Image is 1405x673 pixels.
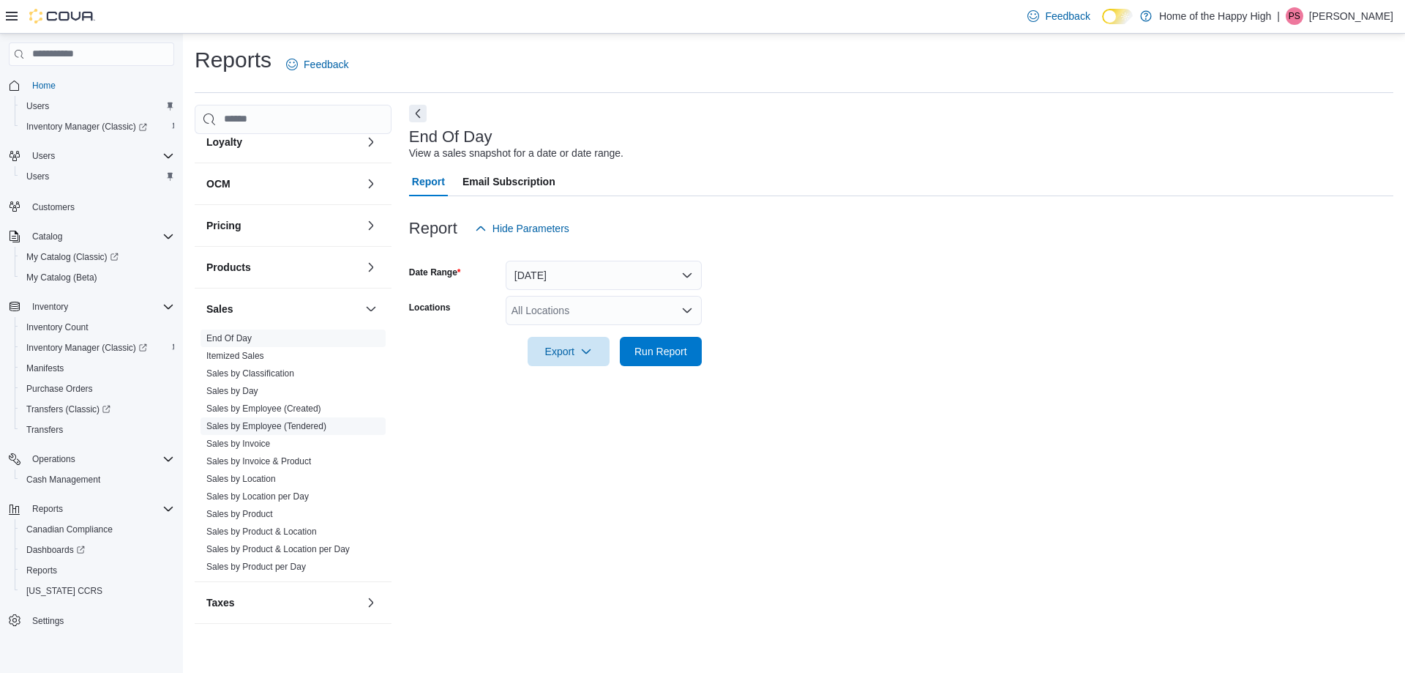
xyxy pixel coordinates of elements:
h3: Report [409,220,457,237]
span: Customers [32,201,75,213]
span: Run Report [634,344,687,359]
span: Sales by Location per Day [206,491,309,502]
button: Catalog [26,228,68,245]
a: Dashboards [15,540,180,560]
span: Dashboards [20,541,174,559]
a: Sales by Product [206,509,273,519]
span: Inventory Manager (Classic) [26,121,147,133]
button: Users [26,147,61,165]
a: Sales by Location [206,474,276,484]
a: Sales by Product per Day [206,562,306,572]
a: My Catalog (Beta) [20,269,103,286]
h3: Products [206,260,251,275]
span: Users [32,150,55,162]
span: Dark Mode [1102,24,1103,25]
button: Transfers [15,420,180,440]
a: Reports [20,562,63,579]
button: Pricing [362,217,380,234]
span: My Catalog (Classic) [20,248,174,266]
span: Dashboards [26,544,85,556]
span: Canadian Compliance [26,524,113,535]
span: Purchase Orders [26,383,93,395]
span: Inventory Manager (Classic) [26,342,147,354]
a: Inventory Manager (Classic) [20,339,153,357]
button: Cash Management [15,469,180,490]
a: Transfers (Classic) [15,399,180,420]
span: Sales by Product [206,508,273,520]
span: Inventory Count [26,321,89,333]
a: Sales by Location per Day [206,491,309,502]
button: [US_STATE] CCRS [15,581,180,601]
button: Customers [3,196,180,217]
button: Loyalty [362,133,380,151]
button: My Catalog (Beta) [15,267,180,288]
span: Settings [26,611,174,630]
span: Reports [20,562,174,579]
a: [US_STATE] CCRS [20,582,108,600]
button: Operations [3,449,180,469]
span: Sales by Product & Location [206,526,317,538]
span: Users [26,171,49,182]
span: Sales by Day [206,385,258,397]
span: Inventory [26,298,174,316]
span: Feedback [304,57,348,72]
p: [PERSON_NAME] [1309,7,1393,25]
a: Transfers [20,421,69,439]
span: Transfers (Classic) [20,401,174,418]
button: Inventory [3,297,180,317]
a: Sales by Invoice [206,439,270,449]
nav: Complex example [9,69,174,668]
a: Dashboards [20,541,91,559]
span: Feedback [1045,9,1090,23]
button: Loyalty [206,135,359,149]
span: End Of Day [206,332,252,344]
a: Transfers (Classic) [20,401,116,418]
button: Home [3,75,180,96]
label: Date Range [409,267,461,278]
span: Hide Parameters [492,221,569,236]
button: OCM [206,176,359,191]
a: My Catalog (Classic) [20,248,124,266]
span: Reports [32,503,63,515]
span: Users [20,168,174,185]
button: Products [206,260,359,275]
span: Catalog [26,228,174,245]
button: Reports [3,499,180,519]
h3: Loyalty [206,135,242,149]
button: OCM [362,175,380,193]
button: Users [15,166,180,187]
span: Sales by Invoice & Product [206,456,311,467]
span: Sales by Location [206,473,276,485]
span: Reports [26,500,174,518]
span: Cash Management [26,474,100,486]
h1: Reports [195,45,271,75]
span: My Catalog (Beta) [26,272,97,283]
a: Purchase Orders [20,380,99,398]
a: My Catalog (Classic) [15,247,180,267]
button: Sales [362,300,380,318]
span: [US_STATE] CCRS [26,585,102,597]
span: Export [536,337,601,366]
span: Transfers [26,424,63,436]
span: Operations [26,450,174,468]
span: Itemized Sales [206,350,264,362]
button: Products [362,259,380,276]
button: Inventory Count [15,317,180,338]
span: Inventory Manager (Classic) [20,339,174,357]
span: Users [20,97,174,115]
a: Inventory Manager (Classic) [15,338,180,358]
a: Inventory Manager (Classic) [15,116,180,137]
h3: Taxes [206,595,235,610]
button: Manifests [15,358,180,379]
button: Pricing [206,218,359,233]
a: Sales by Product & Location per Day [206,544,350,554]
button: Hide Parameters [469,214,575,243]
span: Users [26,100,49,112]
h3: End Of Day [409,128,492,146]
button: Settings [3,610,180,631]
button: Inventory [26,298,74,316]
span: Inventory Manager (Classic) [20,118,174,135]
span: Purchase Orders [20,380,174,398]
button: Export [528,337,610,366]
